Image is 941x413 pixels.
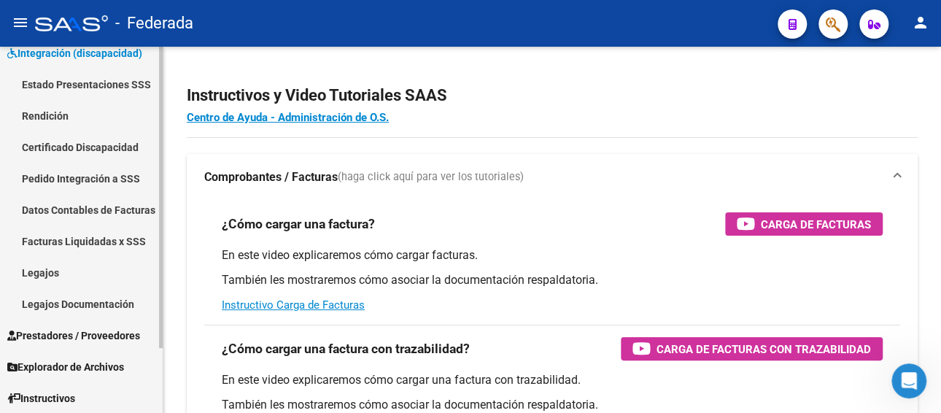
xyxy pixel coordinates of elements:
a: Centro de Ayuda - Administración de O.S. [187,111,389,124]
span: Explorador de Archivos [7,359,124,375]
span: Integración (discapacidad) [7,45,142,61]
p: En este video explicaremos cómo cargar facturas. [222,247,883,263]
h2: Instructivos y Video Tutoriales SAAS [187,82,918,109]
mat-icon: menu [12,14,29,31]
mat-icon: person [912,14,929,31]
p: En este video explicaremos cómo cargar una factura con trazabilidad. [222,372,883,388]
p: También les mostraremos cómo asociar la documentación respaldatoria. [222,397,883,413]
h3: ¿Cómo cargar una factura? [222,214,375,234]
span: Instructivos [7,390,75,406]
strong: Comprobantes / Facturas [204,169,338,185]
button: Carga de Facturas con Trazabilidad [621,337,883,360]
h3: ¿Cómo cargar una factura con trazabilidad? [222,339,470,359]
iframe: Intercom live chat [891,363,926,398]
span: Carga de Facturas [761,215,871,233]
span: (haga click aquí para ver los tutoriales) [338,169,524,185]
button: Carga de Facturas [725,212,883,236]
p: También les mostraremos cómo asociar la documentación respaldatoria. [222,272,883,288]
span: - Federada [115,7,193,39]
span: Prestadores / Proveedores [7,328,140,344]
a: Instructivo Carga de Facturas [222,298,365,312]
mat-expansion-panel-header: Comprobantes / Facturas(haga click aquí para ver los tutoriales) [187,154,918,201]
span: Carga de Facturas con Trazabilidad [657,340,871,358]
